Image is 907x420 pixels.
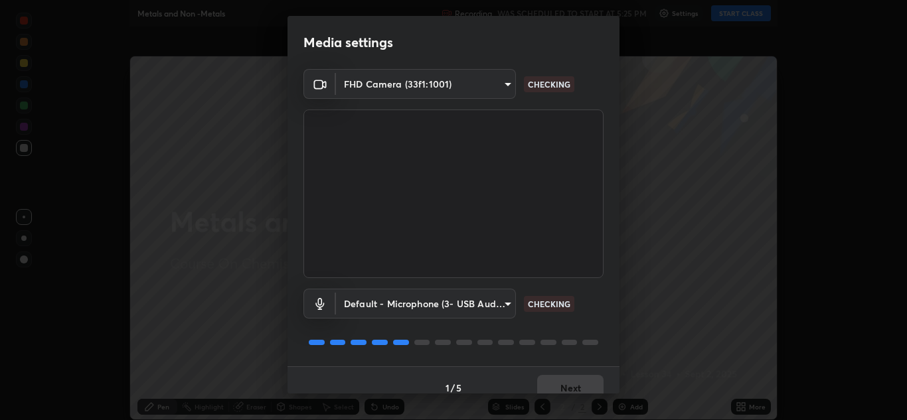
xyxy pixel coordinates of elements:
div: FHD Camera (33f1:1001) [336,289,516,318]
h4: / [451,381,455,395]
h2: Media settings [303,34,393,51]
div: FHD Camera (33f1:1001) [336,69,516,99]
h4: 5 [456,381,461,395]
h4: 1 [446,381,450,395]
p: CHECKING [528,298,570,310]
p: CHECKING [528,78,570,90]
